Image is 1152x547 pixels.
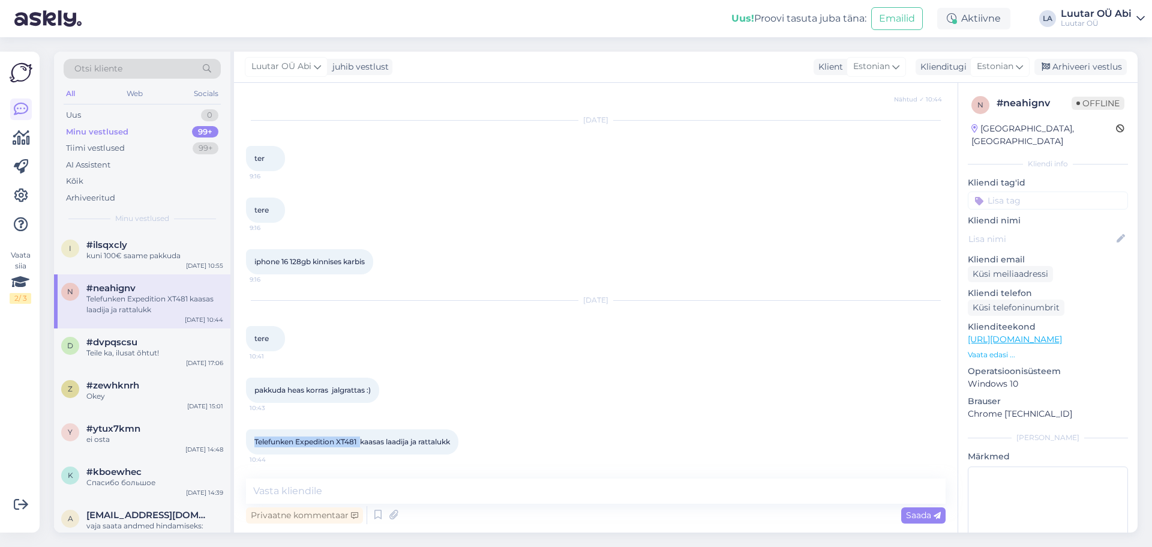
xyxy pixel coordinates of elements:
p: Chrome [TECHNICAL_ID] [968,408,1128,420]
span: tere [254,334,269,343]
div: juhib vestlust [328,61,389,73]
span: 9:16 [250,172,295,181]
span: #ytux7kmn [86,423,140,434]
span: #kboewhec [86,467,142,477]
input: Lisa tag [968,192,1128,210]
span: Otsi kliente [74,62,122,75]
div: kuni 100€ saame pakkuda [86,250,223,261]
div: [DATE] [246,115,946,125]
span: annikakaljund@gmail.com [86,510,211,521]
span: Nähtud ✓ 10:44 [894,95,942,104]
p: Märkmed [968,450,1128,463]
span: Saada [906,510,941,521]
div: All [64,86,77,101]
div: Küsi meiliaadressi [968,266,1053,282]
p: Kliendi nimi [968,214,1128,227]
span: 10:44 [250,455,295,464]
div: Klient [814,61,843,73]
span: n [977,100,983,109]
span: #zewhknrh [86,380,139,391]
div: [DATE] 10:44 [185,315,223,324]
div: vaja saata andmed hindamiseks: protsessor, videokaart, RAM, kõvaketas [86,521,223,542]
div: 2 / 3 [10,293,31,304]
div: Web [124,86,145,101]
div: [DATE] 14:39 [186,488,223,497]
div: Privaatne kommentaar [246,507,363,524]
div: Küsi telefoninumbrit [968,300,1064,316]
p: Operatsioonisüsteem [968,365,1128,378]
span: k [68,471,73,480]
div: [DATE] 14:48 [185,445,223,454]
span: i [69,244,71,253]
p: Kliendi tag'id [968,177,1128,189]
span: Offline [1072,97,1124,110]
div: Luutar OÜ [1061,19,1132,28]
div: 99+ [192,126,218,138]
p: Brauser [968,395,1128,408]
button: Emailid [871,7,923,30]
div: Kliendi info [968,159,1128,169]
div: 0 [201,109,218,121]
div: 99+ [193,142,218,154]
span: y [68,428,73,437]
div: Minu vestlused [66,126,128,138]
span: 9:16 [250,275,295,284]
div: [PERSON_NAME] [968,432,1128,443]
a: Luutar OÜ AbiLuutar OÜ [1061,9,1145,28]
input: Lisa nimi [968,232,1114,246]
div: Luutar OÜ Abi [1061,9,1132,19]
div: Kõik [66,175,83,187]
div: Okey [86,391,223,402]
div: Klienditugi [916,61,967,73]
p: Vaata edasi ... [968,349,1128,360]
div: [DATE] 17:06 [186,358,223,367]
span: 10:43 [250,403,295,413]
p: Klienditeekond [968,321,1128,333]
div: Uus [66,109,81,121]
p: Kliendi telefon [968,287,1128,300]
div: Спасибо большое [86,477,223,488]
span: #ilsqxcly [86,240,127,250]
div: Aktiivne [937,8,1010,29]
span: Minu vestlused [115,213,169,224]
span: n [67,287,73,296]
div: Vaata siia [10,250,31,304]
span: Estonian [977,60,1013,73]
span: a [68,514,73,523]
div: AI Assistent [66,159,110,171]
span: Luutar OÜ Abi [251,60,311,73]
div: Arhiveeritud [66,192,115,204]
span: #neahignv [86,283,136,294]
span: ter [254,154,265,163]
span: #dvpqscsu [86,337,137,348]
p: Windows 10 [968,378,1128,390]
div: Tiimi vestlused [66,142,125,154]
div: Proovi tasuta juba täna: [731,11,866,26]
div: Socials [191,86,221,101]
div: # neahignv [997,96,1072,110]
span: iphone 16 128gb kinnises karbis [254,257,365,266]
span: 9:16 [250,223,295,232]
div: [DATE] 10:55 [186,261,223,270]
span: 10:41 [250,352,295,361]
div: LA [1039,10,1056,27]
div: ei osta [86,434,223,445]
span: Telefunken Expedition XT481 kaasas laadija ja rattalukk [254,437,450,446]
a: [URL][DOMAIN_NAME] [968,334,1062,345]
span: pakkuda heas korras jalgrattas :) [254,385,371,394]
div: [GEOGRAPHIC_DATA], [GEOGRAPHIC_DATA] [971,122,1116,148]
img: Askly Logo [10,61,32,84]
p: Kliendi email [968,253,1128,266]
span: tere [254,205,269,214]
b: Uus! [731,13,754,24]
div: Arhiveeri vestlus [1034,59,1127,75]
div: [DATE] 15:01 [187,402,223,411]
div: Teile ka, ilusat õhtut! [86,348,223,358]
span: Estonian [853,60,890,73]
span: z [68,384,73,393]
div: Telefunken Expedition XT481 kaasas laadija ja rattalukk [86,294,223,315]
div: [DATE] [246,295,946,306]
span: d [67,341,73,350]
